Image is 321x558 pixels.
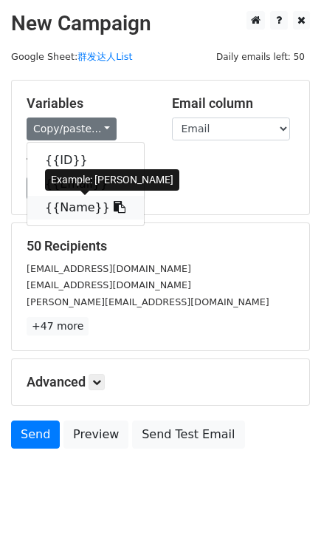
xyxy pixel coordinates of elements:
small: Google Sheet: [11,51,132,62]
h5: Variables [27,95,150,112]
h5: Advanced [27,374,294,390]
small: [PERSON_NAME][EMAIL_ADDRESS][DOMAIN_NAME] [27,296,269,307]
a: +47 more [27,317,89,336]
h5: 50 Recipients [27,238,294,254]
div: Example: [PERSON_NAME] [45,169,179,191]
a: Copy/paste... [27,118,117,140]
a: 群发达人List [77,51,132,62]
a: Preview [63,421,128,449]
iframe: Chat Widget [247,487,321,558]
a: Send Test Email [132,421,244,449]
a: {{Email}} [27,172,144,196]
h2: New Campaign [11,11,310,36]
h5: Email column [172,95,295,112]
a: Daily emails left: 50 [211,51,310,62]
small: [EMAIL_ADDRESS][DOMAIN_NAME] [27,279,191,290]
a: {{Name}} [27,196,144,220]
a: Send [11,421,60,449]
span: Daily emails left: 50 [211,49,310,65]
small: [EMAIL_ADDRESS][DOMAIN_NAME] [27,263,191,274]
